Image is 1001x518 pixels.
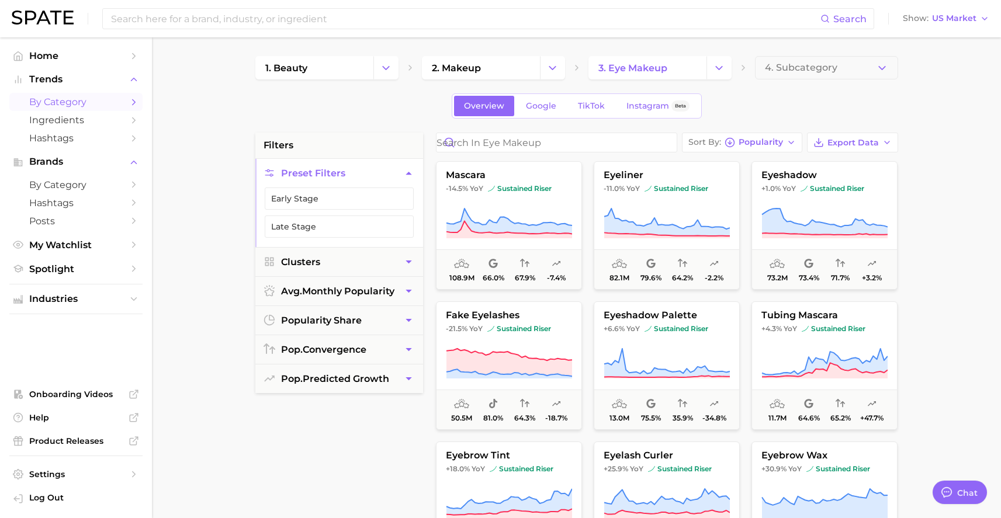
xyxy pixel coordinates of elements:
[702,414,726,422] span: -34.8%
[255,335,423,364] button: pop.convergence
[373,56,399,79] button: Change Category
[281,256,320,267] span: Clusters
[449,274,474,282] span: 108.9m
[29,50,123,61] span: Home
[752,170,897,180] span: eyeshadow
[437,450,581,461] span: eyebrow tint
[281,286,302,297] abbr: average
[761,184,781,193] span: +1.0%
[9,194,143,212] a: Hashtags
[281,373,303,384] abbr: popularity index
[454,397,469,411] span: average monthly popularity: Very High Popularity
[487,325,494,332] img: sustained riser
[446,184,468,193] span: -14.5%
[29,96,123,107] span: by Category
[788,464,802,474] span: YoY
[29,412,123,423] span: Help
[454,257,469,271] span: average monthly popularity: Very High Popularity
[545,414,567,422] span: -18.7%
[770,397,785,411] span: average monthly popularity: High Popularity
[739,139,783,145] span: Popularity
[594,450,739,461] span: eyelash curler
[432,62,481,74] span: 2. makeup
[9,93,143,111] a: by Category
[903,15,929,22] span: Show
[516,96,566,116] a: Google
[281,344,366,355] span: convergence
[578,101,605,111] span: TikTok
[646,397,656,411] span: popularity share: Google
[29,114,123,126] span: Ingredients
[488,185,495,192] img: sustained riser
[29,469,123,479] span: Settings
[752,450,897,461] span: eyebrow wax
[765,62,837,73] span: 4. Subcategory
[9,71,143,88] button: Trends
[782,184,796,193] span: YoY
[672,274,693,282] span: 64.2%
[437,310,581,321] span: fake eyelashes
[265,187,414,210] button: Early Stage
[488,184,552,193] span: sustained riser
[490,464,553,474] span: sustained riser
[547,274,566,282] span: -7.4%
[831,274,850,282] span: 71.7%
[9,153,143,171] button: Brands
[9,176,143,194] a: by Category
[446,464,470,473] span: +18.0%
[265,215,414,238] button: Late Stage
[264,138,293,152] span: filters
[514,274,535,282] span: 67.9%
[594,161,740,290] button: eyeliner-11.0% YoYsustained risersustained riser82.1m79.6%64.2%-2.2%
[612,257,627,271] span: average monthly popularity: Very High Popularity
[540,56,565,79] button: Change Category
[836,257,845,271] span: popularity convergence: High Convergence
[9,409,143,426] a: Help
[836,397,845,411] span: popularity convergence: High Convergence
[9,290,143,308] button: Industries
[489,257,498,271] span: popularity share: Google
[281,315,362,326] span: popularity share
[807,133,898,152] button: Export Data
[470,184,483,193] span: YoY
[768,414,786,422] span: 11.7m
[830,414,850,422] span: 65.2%
[751,161,898,290] button: eyeshadow+1.0% YoYsustained risersustained riser73.2m73.4%71.7%+3.2%
[801,184,864,193] span: sustained riser
[436,161,582,290] button: mascara-14.5% YoYsustained risersustained riser108.9m66.0%67.9%-7.4%
[552,257,561,271] span: popularity predicted growth: Very Unlikely
[594,170,739,180] span: eyeliner
[9,129,143,147] a: Hashtags
[709,257,719,271] span: popularity predicted growth: Very Unlikely
[255,56,373,79] a: 1. beauty
[862,274,882,282] span: +3.2%
[804,397,813,411] span: popularity share: Google
[801,185,808,192] img: sustained riser
[802,324,865,333] span: sustained riser
[29,294,123,304] span: Industries
[806,465,813,472] img: sustained riser
[451,414,472,422] span: 50.5m
[802,325,809,332] img: sustained riser
[464,101,504,111] span: Overview
[833,13,867,25] span: Search
[422,56,540,79] a: 2. makeup
[9,260,143,278] a: Spotlight
[798,274,819,282] span: 73.4%
[29,239,123,251] span: My Watchlist
[609,274,629,282] span: 82.1m
[255,159,423,187] button: Preset Filters
[798,414,819,422] span: 64.6%
[751,301,898,430] button: tubing mascara+4.3% YoYsustained risersustained riser11.7m64.6%65.2%+47.7%
[626,101,669,111] span: Instagram
[281,286,394,297] span: monthly popularity
[761,324,782,333] span: +4.3%
[489,397,498,411] span: popularity share: TikTok
[255,306,423,335] button: popularity share
[29,215,123,227] span: Posts
[9,236,143,254] a: My Watchlist
[281,168,345,179] span: Preset Filters
[255,248,423,276] button: Clusters
[29,436,123,446] span: Product Releases
[867,257,877,271] span: popularity predicted growth: Uncertain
